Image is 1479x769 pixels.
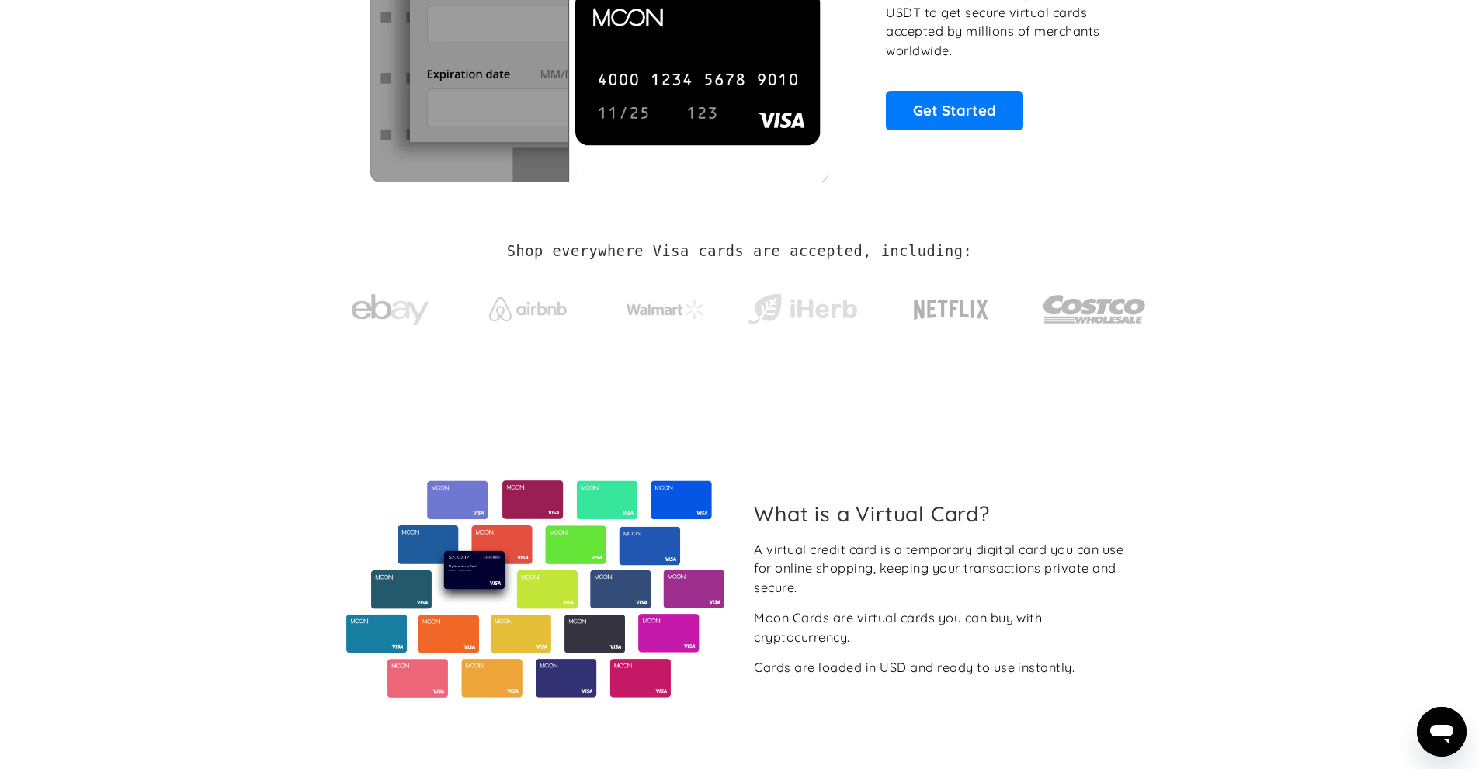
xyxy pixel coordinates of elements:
[912,290,990,329] img: Netflix
[352,286,429,334] img: ebay
[470,282,585,329] a: Airbnb
[1417,707,1467,757] iframe: Button to launch messaging window
[745,289,860,330] img: iHerb
[882,275,1021,337] a: Netflix
[607,285,723,327] a: Walmart
[754,501,1134,526] h2: What is a Virtual Card?
[745,274,860,338] a: iHerb
[333,270,449,342] a: ebay
[507,243,972,260] h2: Shop everywhere Visa cards are accepted, including:
[489,297,567,321] img: Airbnb
[754,658,1075,677] div: Cards are loaded in USD and ready to use instantly.
[754,608,1134,646] div: Moon Cards are virtual cards you can buy with cryptocurrency.
[1043,280,1147,338] img: Costco
[754,540,1134,598] div: A virtual credit card is a temporary digital card you can use for online shopping, keeping your t...
[1043,265,1147,346] a: Costco
[627,300,704,319] img: Walmart
[344,480,727,698] img: Virtual cards from Moon
[886,91,1023,130] a: Get Started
